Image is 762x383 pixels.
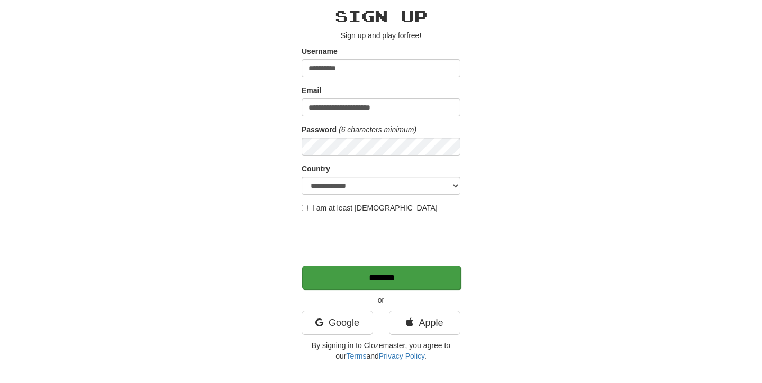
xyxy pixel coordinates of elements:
a: Terms [346,352,366,360]
label: Country [302,163,330,174]
input: I am at least [DEMOGRAPHIC_DATA] [302,205,308,211]
label: Email [302,85,321,96]
a: Google [302,311,373,335]
p: Sign up and play for ! [302,30,460,41]
label: Password [302,124,337,135]
a: Privacy Policy [379,352,424,360]
a: Apple [389,311,460,335]
label: Username [302,46,338,57]
label: I am at least [DEMOGRAPHIC_DATA] [302,203,438,213]
iframe: reCAPTCHA [302,218,462,260]
p: or [302,295,460,305]
p: By signing in to Clozemaster, you agree to our and . [302,340,460,361]
u: free [406,31,419,40]
em: (6 characters minimum) [339,125,416,134]
h2: Sign up [302,7,460,25]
